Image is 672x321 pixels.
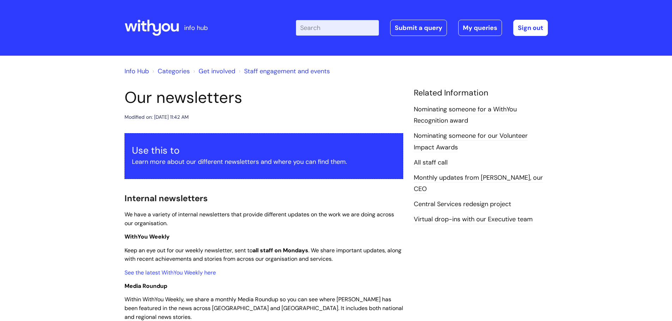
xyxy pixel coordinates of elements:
a: My queries [458,20,502,36]
p: Learn more about our different newsletters and where you can find them. [132,156,396,167]
a: Virtual drop-ins with our Executive team [414,215,533,224]
li: Solution home [151,66,190,77]
a: Sign out [513,20,548,36]
span: Internal newsletters [125,193,208,204]
p: info hub [184,22,208,33]
strong: all staff on Mondays [253,247,308,254]
a: All staff call [414,158,448,167]
input: Search [296,20,379,36]
a: Staff engagement and events [244,67,330,75]
div: | - [296,20,548,36]
span: Keep an eye out for our weekly newsletter, sent to . We share important updates, along with recen... [125,247,401,263]
span: WithYou Weekly [125,233,170,240]
span: We have a variety of internal newsletters that provide different updates on the work we are doing... [125,211,394,227]
a: Nominating someone for a WithYou Recognition award [414,105,517,125]
div: Modified on: [DATE] 11:42 AM [125,113,189,122]
h1: Our newsletters [125,88,403,107]
li: Get involved [192,66,235,77]
a: Submit a query [390,20,447,36]
a: Categories [158,67,190,75]
span: Within WithYou Weekly, we share a monthly Media Roundup so you can see where [PERSON_NAME] has be... [125,296,403,321]
a: See the latest WithYou Weekly here [125,269,216,276]
a: Monthly updates from [PERSON_NAME], our CEO [414,173,543,194]
a: Info Hub [125,67,149,75]
h3: Use this to [132,145,396,156]
h4: Related Information [414,88,548,98]
a: Nominating someone for our Volunteer Impact Awards [414,131,528,152]
span: Media Roundup [125,282,167,290]
a: Get involved [199,67,235,75]
a: Central Services redesign project [414,200,511,209]
li: Staff engagement and events [237,66,330,77]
